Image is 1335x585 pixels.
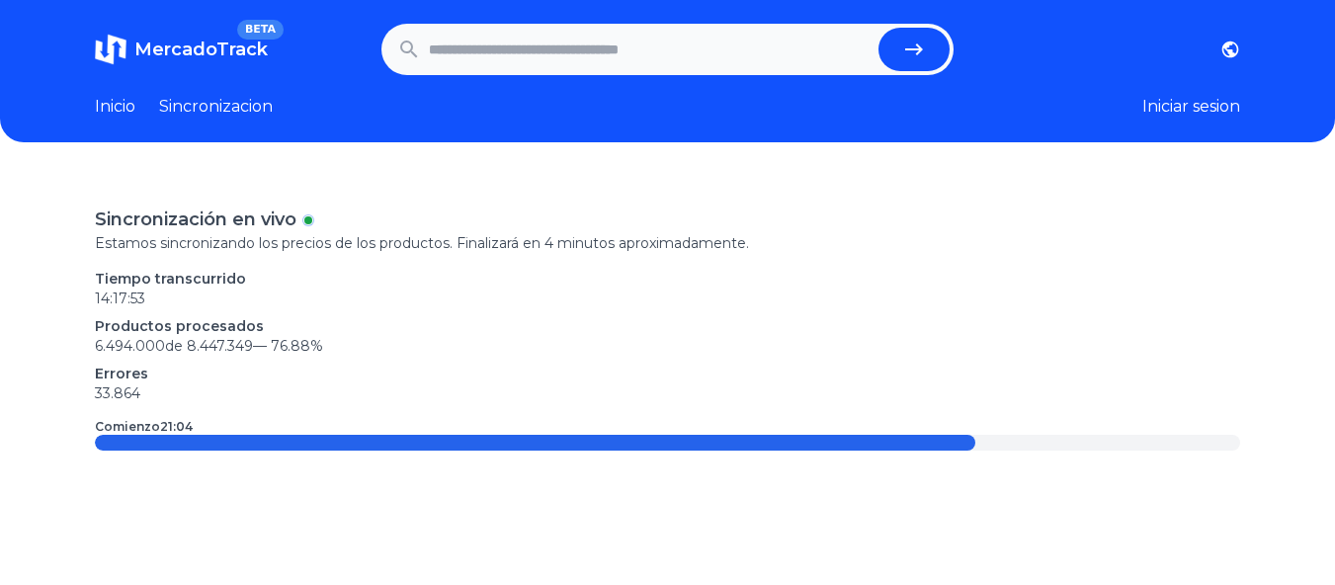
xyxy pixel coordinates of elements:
[271,337,323,355] span: 76.88 %
[95,269,1240,289] p: Tiempo transcurrido
[95,95,135,119] a: Inicio
[95,233,1240,253] p: Estamos sincronizando los precios de los productos. Finalizará en 4 minutos aproximadamente.
[160,419,193,434] time: 21:04
[237,20,284,40] span: BETA
[95,419,193,435] p: Comienzo
[95,383,1240,403] p: 33.864
[95,34,268,65] a: MercadoTrackBETA
[134,39,268,60] span: MercadoTrack
[95,336,1240,356] p: 6.494.000 de 8.447.349 —
[95,364,1240,383] p: Errores
[95,290,145,307] time: 14:17:53
[159,95,273,119] a: Sincronizacion
[95,316,1240,336] p: Productos procesados
[95,206,296,233] p: Sincronización en vivo
[95,34,126,65] img: MercadoTrack
[1142,95,1240,119] button: Iniciar sesion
